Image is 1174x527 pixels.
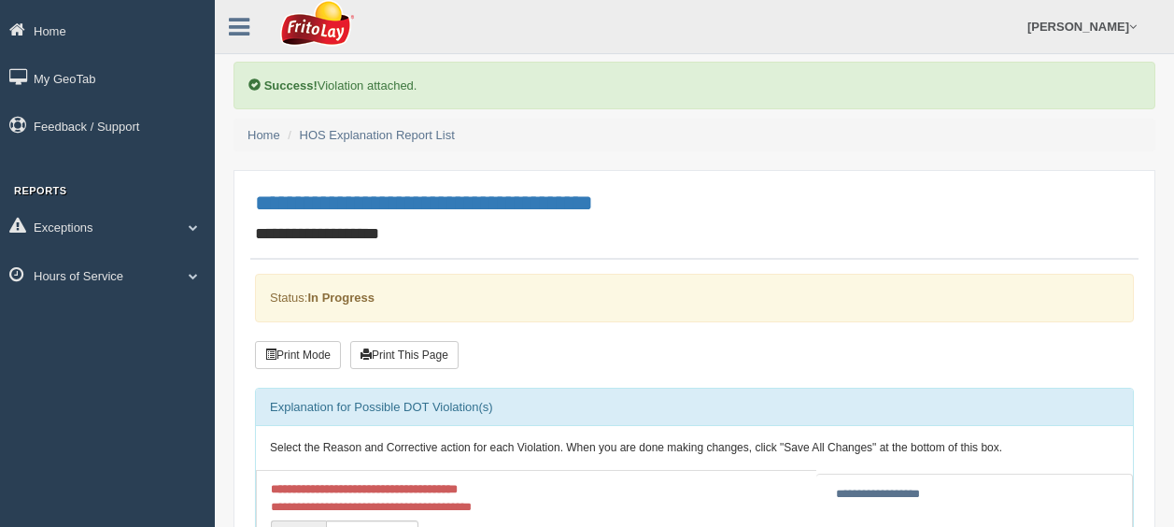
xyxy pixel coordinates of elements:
[300,128,455,142] a: HOS Explanation Report List
[248,128,280,142] a: Home
[256,389,1133,426] div: Explanation for Possible DOT Violation(s)
[255,341,341,369] button: Print Mode
[307,291,375,305] strong: In Progress
[350,341,459,369] button: Print This Page
[255,274,1134,321] div: Status:
[233,62,1155,109] div: Violation attached.
[256,426,1133,471] div: Select the Reason and Corrective action for each Violation. When you are done making changes, cli...
[264,78,318,93] b: Success!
